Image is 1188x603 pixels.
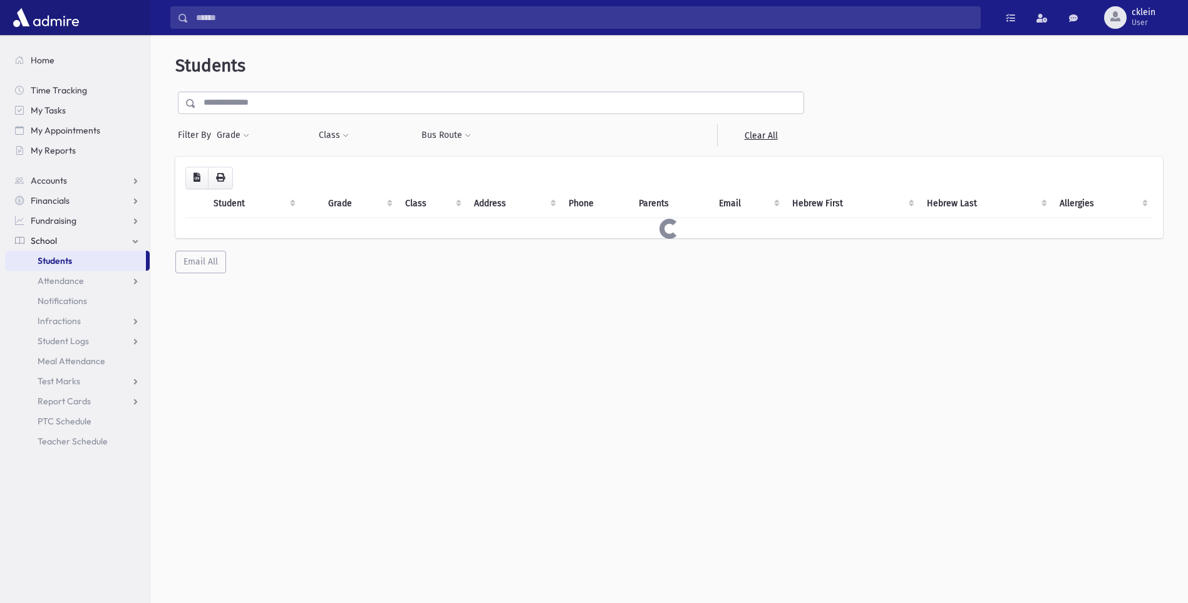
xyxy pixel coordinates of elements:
span: PTC Schedule [38,416,91,427]
span: Attendance [38,275,84,286]
span: Fundraising [31,215,76,226]
span: School [31,235,57,246]
span: My Tasks [31,105,66,116]
a: Meal Attendance [5,351,150,371]
span: Students [175,55,245,76]
span: Meal Attendance [38,355,105,367]
a: Accounts [5,170,150,191]
span: Teacher Schedule [38,436,108,447]
span: User [1132,18,1155,28]
a: Notifications [5,291,150,311]
th: Hebrew First [785,189,919,218]
a: Fundraising [5,211,150,231]
a: Students [5,251,146,271]
span: Infractions [38,315,81,327]
th: Parents [631,189,711,218]
a: Clear All [717,124,804,147]
input: Search [189,6,980,29]
span: Home [31,55,54,66]
span: My Appointments [31,125,100,136]
a: Time Tracking [5,80,150,100]
span: cklein [1132,8,1155,18]
th: Address [467,189,561,218]
span: Report Cards [38,396,91,407]
a: Test Marks [5,371,150,391]
a: My Tasks [5,100,150,120]
th: Allergies [1052,189,1153,218]
a: My Reports [5,140,150,160]
span: Test Marks [38,375,80,387]
span: Student Logs [38,335,89,347]
img: AdmirePro [10,5,82,30]
span: Time Tracking [31,85,87,96]
button: Email All [175,251,226,273]
a: My Appointments [5,120,150,140]
th: Class [398,189,467,218]
button: CSV [185,167,209,189]
th: Grade [321,189,398,218]
span: Accounts [31,175,67,186]
a: Student Logs [5,331,150,351]
span: My Reports [31,145,76,156]
th: Phone [561,189,631,218]
a: School [5,231,150,251]
button: Bus Route [421,124,472,147]
button: Grade [216,124,250,147]
th: Student [206,189,301,218]
th: Hebrew Last [919,189,1052,218]
span: Notifications [38,295,87,307]
a: Teacher Schedule [5,431,150,451]
th: Email [711,189,785,218]
a: Home [5,50,150,70]
span: Filter By [178,128,216,142]
span: Students [38,255,72,266]
a: PTC Schedule [5,411,150,431]
a: Attendance [5,271,150,291]
a: Financials [5,191,150,211]
button: Class [318,124,349,147]
a: Report Cards [5,391,150,411]
span: Financials [31,195,70,206]
a: Infractions [5,311,150,331]
button: Print [208,167,233,189]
